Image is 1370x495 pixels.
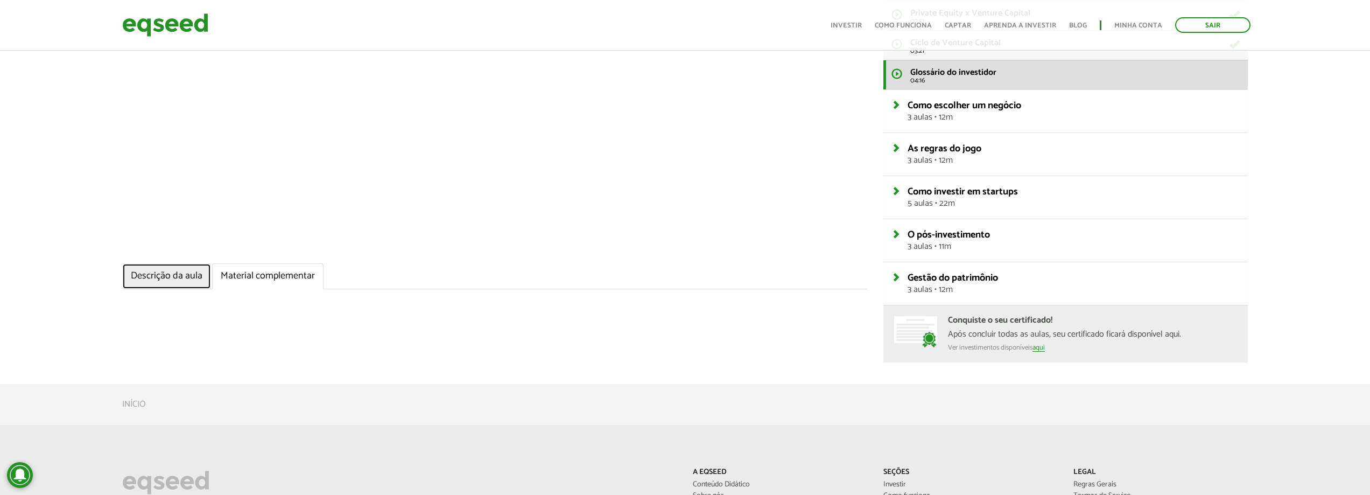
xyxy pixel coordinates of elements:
a: Material complementar [212,263,324,289]
a: Sair [1175,17,1250,33]
span: O pós-investimento [908,227,990,243]
a: Investir [883,481,1057,489]
span: 3 aulas • 12m [908,156,1240,165]
a: Como investir em startups5 aulas • 22m [908,187,1240,208]
p: A EqSeed [693,468,867,477]
a: Como escolher um negócio3 aulas • 12m [908,101,1240,122]
a: Conteúdo Didático [693,481,867,489]
a: Regras Gerais [1073,481,1247,489]
div: Após concluir todas as aulas, seu certificado ficará disponível aqui. [948,330,1237,339]
a: aqui [1032,344,1045,352]
p: Legal [1073,468,1247,477]
span: Gestão do patrimônio [908,270,998,286]
a: Aprenda a investir [984,22,1056,29]
a: Descrição da aula [122,263,211,289]
span: Glossário do investidor [910,65,996,80]
a: Como funciona [875,22,932,29]
a: Glossário do investidor 04:16 [883,60,1248,89]
a: As regras do jogo3 aulas • 12m [908,144,1240,165]
strong: Conquiste o seu certificado! [948,313,1052,327]
a: Blog [1069,22,1087,29]
img: conquiste-certificado.png [894,316,937,347]
a: Minha conta [1114,22,1162,29]
p: Seções [883,468,1057,477]
a: Captar [945,22,971,29]
span: 3 aulas • 11m [908,242,1240,251]
div: Ver investimentos disponíveis [948,344,1237,352]
span: 03:21 [910,47,1240,54]
span: 04:16 [910,77,1240,84]
a: O pós-investimento3 aulas • 11m [908,230,1240,251]
a: Gestão do patrimônio3 aulas • 12m [908,273,1240,294]
span: 3 aulas • 12m [908,285,1240,294]
span: As regras do jogo [908,141,981,157]
span: Como escolher um negócio [908,97,1021,114]
span: 3 aulas • 12m [908,113,1240,122]
span: 5 aulas • 22m [908,199,1240,208]
span: Como investir em startups [908,184,1018,200]
a: Início [122,400,146,409]
img: EqSeed [122,11,208,39]
a: Investir [831,22,862,29]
